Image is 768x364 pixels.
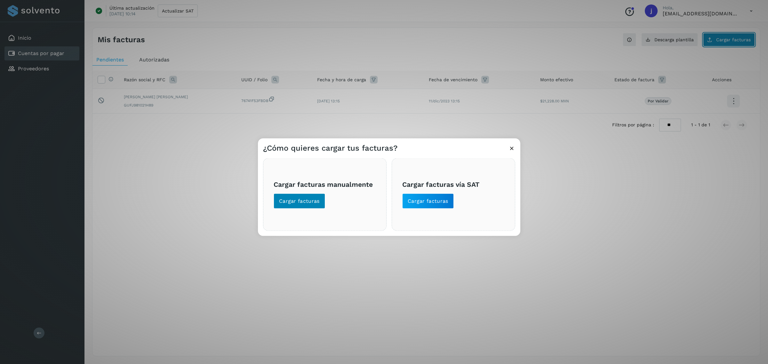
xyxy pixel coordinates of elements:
h3: ¿Cómo quieres cargar tus facturas? [263,144,397,153]
button: Cargar facturas [274,194,325,209]
button: Cargar facturas [402,194,454,209]
h3: Cargar facturas manualmente [274,180,376,188]
h3: Cargar facturas vía SAT [402,180,505,188]
span: Cargar facturas [408,198,448,205]
span: Cargar facturas [279,198,320,205]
